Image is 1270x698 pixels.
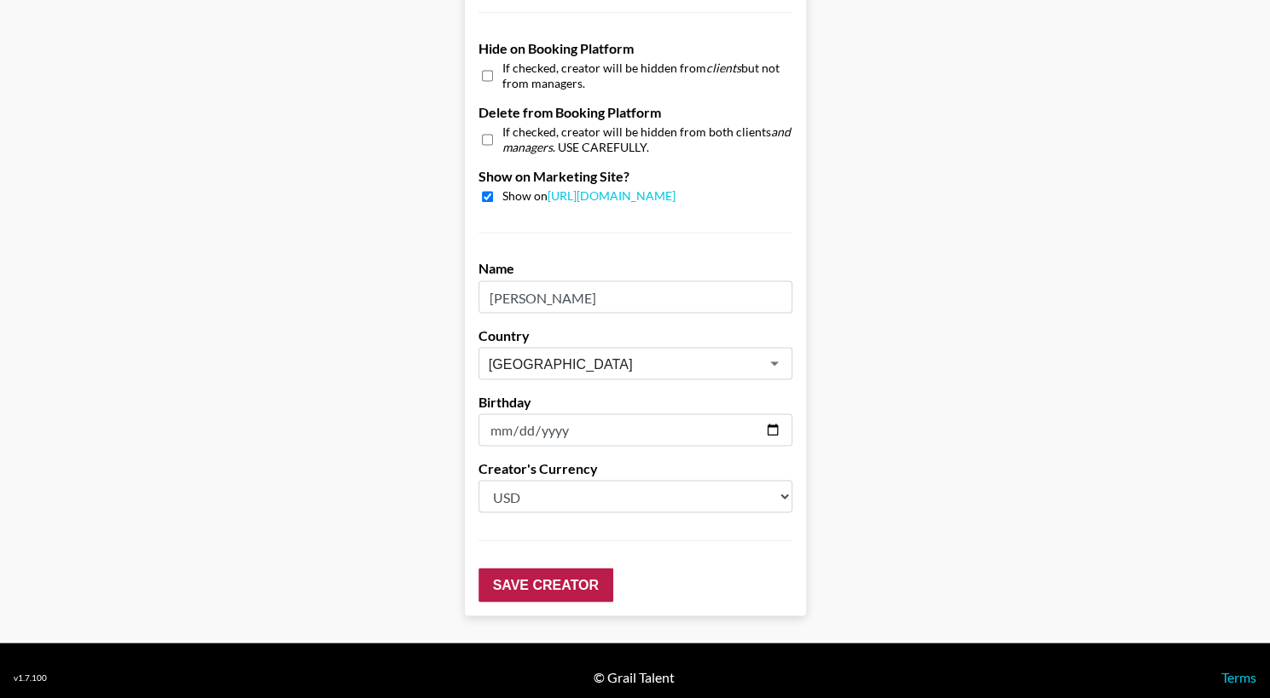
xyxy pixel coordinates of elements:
[502,188,676,205] span: Show on
[478,459,792,476] label: Creator's Currency
[763,351,786,375] button: Open
[478,104,792,121] label: Delete from Booking Platform
[478,40,792,57] label: Hide on Booking Platform
[478,168,792,185] label: Show on Marketing Site?
[1221,668,1256,684] a: Terms
[706,61,741,75] em: clients
[14,672,47,683] div: v 1.7.100
[548,188,676,203] a: [URL][DOMAIN_NAME]
[502,124,791,154] em: and managers
[478,568,613,602] input: Save Creator
[502,61,792,90] span: If checked, creator will be hidden from but not from managers.
[478,260,792,277] label: Name
[478,326,792,343] label: Country
[502,124,792,154] span: If checked, creator will be hidden from both clients . USE CAREFULLY.
[594,668,675,685] div: © Grail Talent
[478,393,792,410] label: Birthday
